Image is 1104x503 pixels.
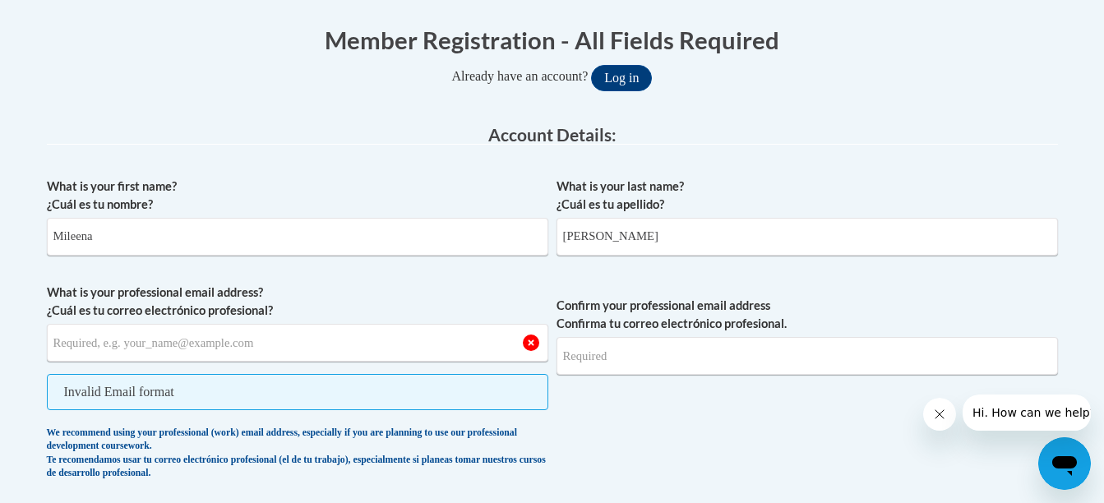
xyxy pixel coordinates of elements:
span: Invalid Email format [47,374,548,410]
input: Metadata input [557,218,1058,256]
iframe: Message from company [963,395,1091,431]
iframe: Button to launch messaging window [1038,437,1091,490]
iframe: Close message [923,398,956,431]
label: What is your first name? ¿Cuál es tu nombre? [47,178,548,214]
label: Confirm your professional email address Confirma tu correo electrónico profesional. [557,297,1058,333]
button: Log in [591,65,652,91]
input: Metadata input [47,218,548,256]
input: Required [557,337,1058,375]
input: Metadata input [47,324,548,362]
span: Already have an account? [452,69,589,83]
span: Hi. How can we help? [10,12,133,25]
span: Account Details: [488,124,617,145]
div: We recommend using your professional (work) email address, especially if you are planning to use ... [47,427,548,481]
label: What is your last name? ¿Cuál es tu apellido? [557,178,1058,214]
h1: Member Registration - All Fields Required [47,23,1058,57]
label: What is your professional email address? ¿Cuál es tu correo electrónico profesional? [47,284,548,320]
